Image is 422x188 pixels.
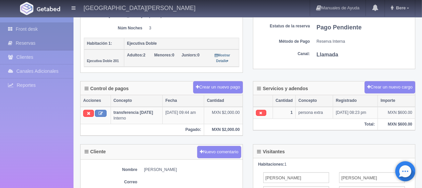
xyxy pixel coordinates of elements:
b: 1 [290,110,293,115]
b: Pago Pendiente [317,24,362,31]
b: Llamada [317,52,338,57]
th: MXN $2,000.00 [204,124,243,135]
strong: Habitaciones: [258,162,285,167]
button: Crear un nuevo pago [193,81,243,93]
button: Crear un nuevo cargo [365,81,415,93]
button: Nuevo comentario [197,146,241,158]
td: [DATE] 08:23 pm [333,107,378,119]
dd: 3 [149,25,234,31]
small: Ejecutiva Doble 201 [87,59,119,63]
strong: Menores: [154,53,172,57]
th: Total: [253,119,378,130]
dd: [PERSON_NAME] [144,167,239,173]
h4: [GEOGRAPHIC_DATA][PERSON_NAME] [84,3,195,12]
span: 0 [154,53,174,57]
th: Acciones [81,95,111,107]
dt: Correo [84,179,137,185]
h4: Control de pagos [85,86,129,91]
input: Nombre del Adulto [263,172,329,183]
dd: Reserva Interna [317,39,412,44]
img: Getabed [20,2,33,15]
h4: Servicios y adendos [257,86,308,91]
th: Pagado: [81,124,204,135]
strong: Adultos: [127,53,143,57]
td: Interno [111,107,163,124]
th: Cantidad [204,95,243,107]
img: Getabed [37,6,60,11]
span: Bere [394,5,406,10]
th: Registrado [333,95,378,107]
dt: Método de Pago [257,39,310,44]
input: Apellidos del Adulto [339,172,405,183]
dt: Canal: [257,51,310,57]
span: persona extra [298,110,323,115]
span: 2 [127,53,145,57]
dt: Estatus de la reserva [257,23,310,29]
b: Habitación 1: [87,41,112,46]
th: Fecha [163,95,204,107]
td: MXN $2,000.00 [204,107,243,124]
th: Concepto [111,95,163,107]
b: transferencia [DATE] [114,110,153,115]
h4: Visitantes [257,149,285,154]
th: Cantidad [273,95,295,107]
td: MXN $600.00 [378,107,415,119]
h4: Cliente [85,149,106,154]
span: 0 [181,53,199,57]
dt: Nombre [84,167,137,173]
td: [DATE] 09:44 am [163,107,204,124]
th: Ejecutiva Doble [124,38,239,49]
strong: Juniors: [181,53,197,57]
div: 1 [258,162,410,167]
th: Concepto [296,95,333,107]
dt: Núm Noches [89,25,142,31]
th: MXN $600.00 [378,119,415,130]
th: Importe [378,95,415,107]
a: Mostrar Detalle [215,53,230,63]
